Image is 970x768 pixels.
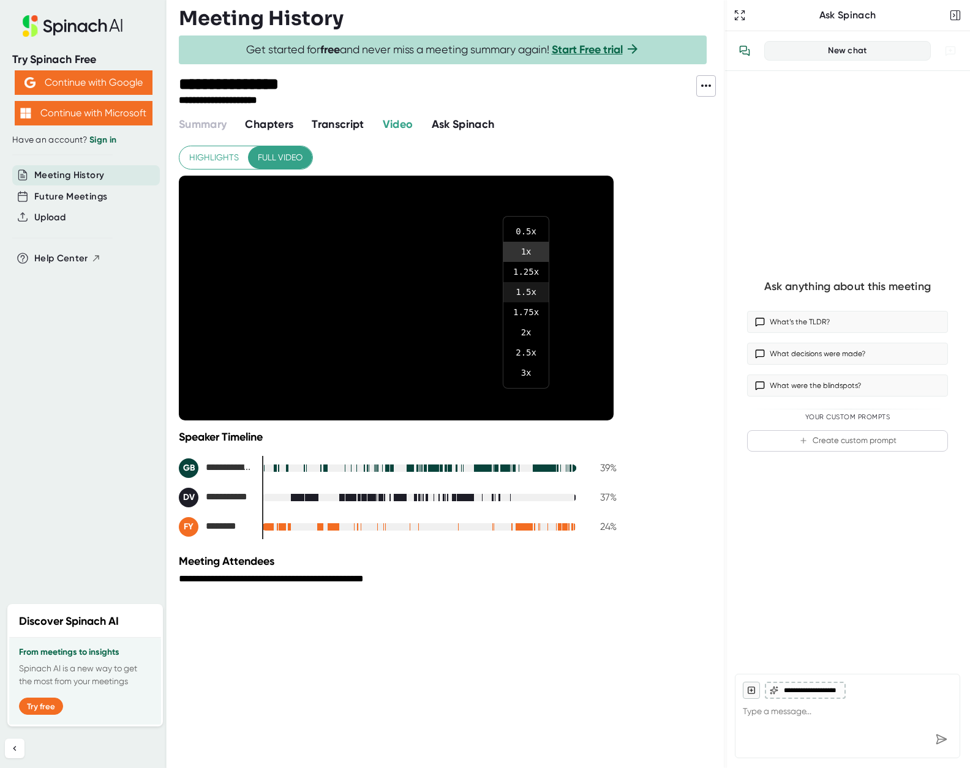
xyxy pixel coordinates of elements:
[503,302,549,322] li: 1.75 x
[503,222,549,242] li: 0.5 x
[503,262,549,282] li: 1.25 x
[503,343,549,363] li: 2.5 x
[503,322,549,343] li: 2 x
[503,282,549,302] li: 1.5 x
[503,242,549,262] li: 1 x
[503,363,549,383] li: 3 x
